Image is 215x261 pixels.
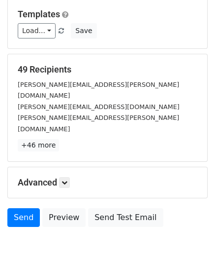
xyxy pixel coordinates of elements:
[42,208,86,227] a: Preview
[18,103,180,111] small: [PERSON_NAME][EMAIL_ADDRESS][DOMAIN_NAME]
[18,114,179,133] small: [PERSON_NAME][EMAIL_ADDRESS][PERSON_NAME][DOMAIN_NAME]
[166,214,215,261] iframe: Chat Widget
[18,64,197,75] h5: 49 Recipients
[18,9,60,19] a: Templates
[18,81,179,100] small: [PERSON_NAME][EMAIL_ADDRESS][PERSON_NAME][DOMAIN_NAME]
[18,177,197,188] h5: Advanced
[71,23,96,38] button: Save
[18,23,56,38] a: Load...
[88,208,163,227] a: Send Test Email
[18,139,59,151] a: +46 more
[7,208,40,227] a: Send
